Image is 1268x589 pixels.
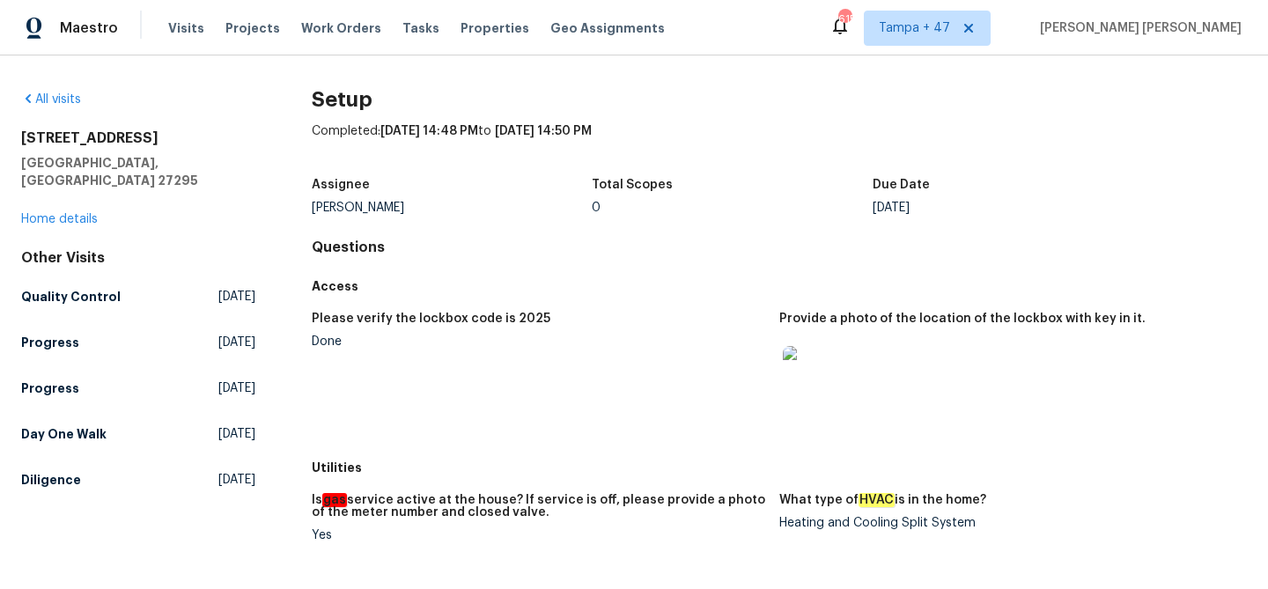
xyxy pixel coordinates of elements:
[495,125,592,137] span: [DATE] 14:50 PM
[21,418,255,450] a: Day One Walk[DATE]
[592,179,673,191] h5: Total Scopes
[60,19,118,37] span: Maestro
[218,379,255,397] span: [DATE]
[312,335,765,348] div: Done
[1033,19,1242,37] span: [PERSON_NAME] [PERSON_NAME]
[21,281,255,313] a: Quality Control[DATE]
[21,334,79,351] h5: Progress
[322,493,347,507] em: gas
[21,372,255,404] a: Progress[DATE]
[312,202,593,214] div: [PERSON_NAME]
[312,529,765,541] div: Yes
[168,19,204,37] span: Visits
[380,125,478,137] span: [DATE] 14:48 PM
[21,129,255,147] h2: [STREET_ADDRESS]
[550,19,665,37] span: Geo Assignments
[873,202,1154,214] div: [DATE]
[301,19,381,37] span: Work Orders
[779,517,1233,529] div: Heating and Cooling Split System
[312,91,1247,108] h2: Setup
[838,11,851,28] div: 615
[312,494,765,519] h5: Is service active at the house? If service is off, please provide a photo of the meter number and...
[218,334,255,351] span: [DATE]
[21,471,81,489] h5: Diligence
[21,154,255,189] h5: [GEOGRAPHIC_DATA], [GEOGRAPHIC_DATA] 27295
[779,313,1146,325] h5: Provide a photo of the location of the lockbox with key in it.
[218,288,255,306] span: [DATE]
[312,122,1247,168] div: Completed: to
[312,277,1247,295] h5: Access
[21,327,255,358] a: Progress[DATE]
[218,425,255,443] span: [DATE]
[879,19,950,37] span: Tampa + 47
[312,179,370,191] h5: Assignee
[21,93,81,106] a: All visits
[312,239,1247,256] h4: Questions
[21,425,107,443] h5: Day One Walk
[592,202,873,214] div: 0
[21,464,255,496] a: Diligence[DATE]
[873,179,930,191] h5: Due Date
[779,494,986,506] h5: What type of is in the home?
[218,471,255,489] span: [DATE]
[859,493,895,507] em: HVAC
[312,459,1247,476] h5: Utilities
[402,22,439,34] span: Tasks
[312,313,550,325] h5: Please verify the lockbox code is 2025
[225,19,280,37] span: Projects
[21,288,121,306] h5: Quality Control
[21,249,255,267] div: Other Visits
[21,213,98,225] a: Home details
[461,19,529,37] span: Properties
[21,379,79,397] h5: Progress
